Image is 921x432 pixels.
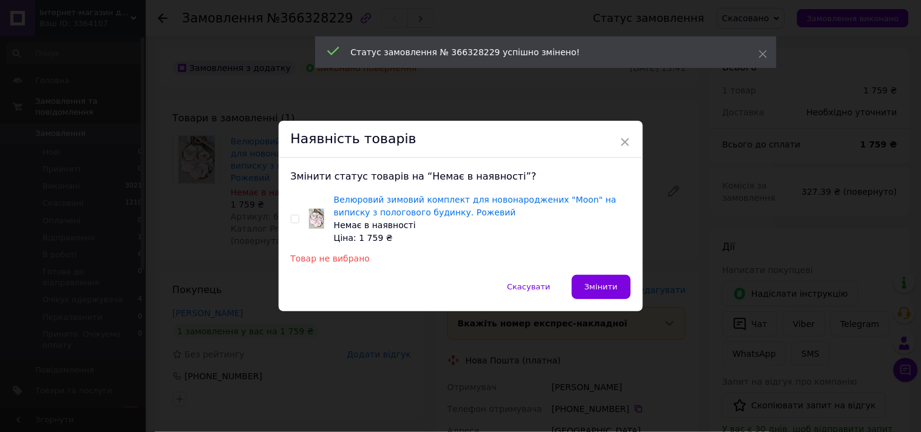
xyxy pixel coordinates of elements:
[334,219,631,232] div: Немає в наявності
[334,195,617,217] a: Велюровий зимовий комплект для новонароджених "Moon" на виписку з пологового будинку. Рожевий
[291,170,631,183] div: Змінити статус товарів на “Немає в наявності”?
[334,232,631,245] div: Ціна: 1 759 ₴
[351,46,729,58] div: Статус замовлення № 366328229 успішно змінено!
[585,282,618,291] span: Змінити
[291,254,631,263] p: Товар не вибрано
[572,275,631,299] button: Змінити
[620,132,631,152] span: ×
[494,275,563,299] button: Скасувати
[279,121,643,158] div: Наявність товарів
[507,282,550,291] span: Скасувати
